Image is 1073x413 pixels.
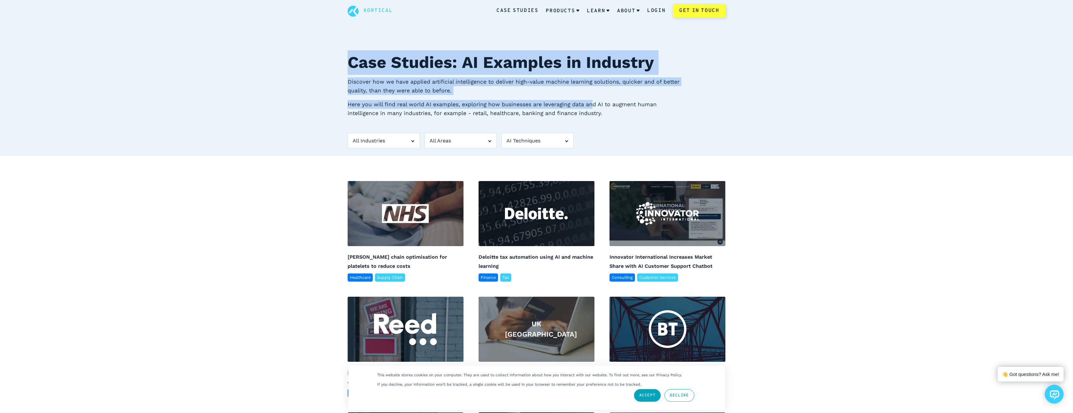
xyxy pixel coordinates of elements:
h1: Case Studies: AI Examples in Industry [348,50,726,75]
a: Accept [634,389,661,402]
div: Customer Services [637,273,678,282]
a: [PERSON_NAME] chain optimisation for platelets to reduce costs [348,254,447,269]
img: BT client logo [649,310,686,348]
div: Finance [479,273,498,282]
div: Supply Chain [375,273,405,282]
a: Case Studies [496,7,538,15]
a: UK [GEOGRAPHIC_DATA] [479,297,594,362]
div: All Areas [425,133,497,149]
div: Consulting [610,273,635,282]
a: Get in touch [673,4,725,18]
a: Kortical [364,7,393,15]
a: BT client logo [610,297,725,362]
a: Innovator International Increases Market Share with AI Customer Support Chatbot [610,254,713,269]
a: Learn [587,3,610,19]
p: This website stores cookies on your computer. They are used to collect information about how you ... [377,373,682,377]
div: AI Techniques [501,133,574,149]
div: Healthcare [348,273,373,282]
a: About [617,3,640,19]
img: Reed client logo [374,313,437,345]
a: Deloitte client logo [479,181,594,246]
img: Deloitte client logo [505,208,568,220]
a: Decline [664,389,694,402]
a: Deloitte tax automation using AI and machine learning [479,254,593,269]
a: Innovator International client logo [610,181,725,246]
img: Innovator International client logo [636,202,699,225]
p: Here you will find real world AI examples, exploring how businesses are leveraging data and AI to... [348,100,688,118]
a: Reed client logo [348,297,463,362]
a: Login [647,7,665,15]
img: NHS client logo [382,201,429,226]
p: Discover how we have applied artificial intelligence to deliver high-value machine learning solut... [348,77,688,95]
div: Tax [500,273,511,282]
a: NHS client logo [348,181,463,246]
div: All Industries [348,133,420,149]
h2: UK [GEOGRAPHIC_DATA] [505,319,568,340]
p: If you decline, your information won’t be tracked, a single cookie will be used in your browser t... [377,382,641,387]
a: Products [546,3,579,19]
